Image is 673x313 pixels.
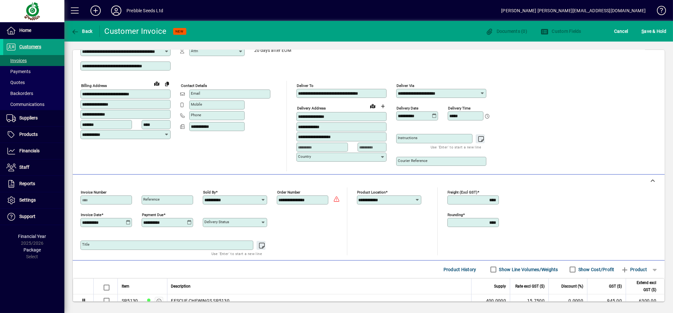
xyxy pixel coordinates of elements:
span: GST ($) [609,283,622,290]
mat-label: Deliver via [397,83,414,88]
span: FESCUE CHEWINGS SR5130 [171,298,230,304]
button: Custom Fields [539,25,583,37]
button: Save & Hold [640,25,668,37]
a: View on map [368,101,378,111]
span: Package [23,247,41,252]
a: Invoices [3,55,64,66]
button: Documents (0) [484,25,529,37]
span: Rate excl GST ($) [515,283,545,290]
span: ave & Hold [641,26,666,36]
a: Settings [3,192,64,208]
span: Supply [494,283,506,290]
button: Product [618,264,650,275]
mat-label: Payment due [142,213,164,217]
span: 20 days after EOM [254,48,291,53]
button: Product History [441,264,479,275]
span: Back [71,29,93,34]
span: Item [122,283,129,290]
a: Support [3,209,64,225]
button: Back [70,25,94,37]
mat-label: Email [191,91,200,96]
a: Payments [3,66,64,77]
button: Profile [106,5,126,16]
a: Backorders [3,88,64,99]
span: Invoices [6,58,27,63]
mat-label: Invoice date [81,213,101,217]
mat-hint: Use 'Enter' to start a new line [211,250,262,257]
mat-label: Country [298,154,311,159]
span: Custom Fields [541,29,581,34]
mat-label: Delivery status [204,220,229,224]
span: 400.0000 [486,298,506,304]
a: Knowledge Base [652,1,665,22]
mat-label: Instructions [398,136,417,140]
mat-label: Product location [357,190,386,194]
span: Backorders [6,91,33,96]
span: Financial Year [18,234,46,239]
span: Support [19,214,35,219]
label: Show Line Volumes/Weights [498,266,558,273]
div: [PERSON_NAME] [PERSON_NAME][EMAIL_ADDRESS][DOMAIN_NAME] [501,5,646,16]
mat-label: Phone [191,113,201,117]
mat-label: Invoice number [81,190,107,194]
span: Financials [19,148,40,153]
a: Reports [3,176,64,192]
span: Quotes [6,80,25,85]
td: 6300.00 [626,294,664,308]
mat-label: Delivery date [397,106,418,110]
span: Products [19,132,38,137]
div: SR5130 [122,298,138,304]
span: NEW [176,29,184,33]
a: Financials [3,143,64,159]
span: Suppliers [19,115,38,120]
span: Customers [19,44,41,49]
span: S [641,29,644,34]
app-page-header-button: Back [64,25,100,37]
span: Cancel [614,26,628,36]
mat-label: Deliver To [297,83,313,88]
label: Show Cost/Profit [577,266,614,273]
span: Payments [6,69,31,74]
mat-label: Delivery time [448,106,471,110]
a: Staff [3,159,64,175]
mat-label: Order number [277,190,300,194]
mat-label: Courier Reference [398,158,427,163]
span: CHRISTCHURCH [145,297,152,304]
button: Add [85,5,106,16]
span: Description [171,283,191,290]
mat-label: Rounding [448,213,463,217]
span: Communications [6,102,44,107]
a: View on map [152,78,162,89]
button: Copy to Delivery address [162,79,172,89]
a: Home [3,23,64,39]
div: Prebble Seeds Ltd [126,5,163,16]
span: Discount (%) [561,283,583,290]
span: Product History [444,264,476,275]
span: Documents (0) [485,29,527,34]
button: Choose address [378,101,388,111]
div: 15.7500 [514,298,545,304]
span: Settings [19,197,36,203]
mat-hint: Use 'Enter' to start a new line [431,143,481,151]
mat-label: Mobile [191,102,202,107]
button: Cancel [612,25,630,37]
a: Communications [3,99,64,110]
span: Product [621,264,647,275]
a: Products [3,127,64,143]
mat-label: Freight (excl GST) [448,190,478,194]
span: Home [19,28,31,33]
mat-label: Attn [191,49,198,53]
mat-label: Sold by [203,190,216,194]
mat-label: Title [82,242,89,247]
span: Staff [19,165,29,170]
td: 945.00 [587,294,626,308]
div: Customer Invoice [105,26,167,36]
mat-label: Reference [143,197,160,202]
span: Extend excl GST ($) [630,279,656,293]
td: 0.0000 [548,294,587,308]
a: Suppliers [3,110,64,126]
a: Quotes [3,77,64,88]
span: Reports [19,181,35,186]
